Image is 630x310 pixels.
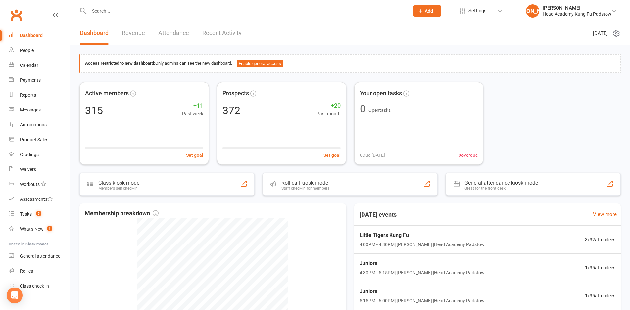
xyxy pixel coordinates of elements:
div: Assessments [20,197,53,202]
span: 5:15PM - 6:00PM | [PERSON_NAME] | Head Academy Padstow [360,297,485,304]
div: General attendance [20,253,60,259]
div: 0 [360,104,366,114]
span: Add [425,8,433,14]
span: Past month [316,110,341,117]
div: Automations [20,122,47,127]
span: +11 [182,101,203,111]
a: Reports [9,88,70,103]
div: Product Sales [20,137,48,142]
div: Staff check-in for members [281,186,329,191]
div: Roll call kiosk mode [281,180,329,186]
div: Only admins can see the new dashboard. [85,60,615,67]
div: Head Academy Kung Fu Padstow [543,11,611,17]
span: 0 Due [DATE] [360,152,385,159]
a: People [9,43,70,58]
span: +20 [316,101,341,111]
a: General attendance kiosk mode [9,249,70,264]
span: 1 [47,226,52,231]
a: Roll call [9,264,70,279]
span: Juniors [360,259,485,268]
span: Your open tasks [360,89,402,98]
span: 4:00PM - 4:30PM | [PERSON_NAME] | Head Academy Padstow [360,241,485,248]
div: Messages [20,107,41,112]
span: 4:30PM - 5:15PM | [PERSON_NAME] | Head Academy Padstow [360,269,485,276]
div: [PERSON_NAME] [543,5,611,11]
span: 1 / 35 attendees [585,292,615,299]
div: Roll call [20,268,35,274]
a: Waivers [9,162,70,177]
span: 3 / 32 attendees [585,236,615,243]
a: Payments [9,73,70,88]
strong: Access restricted to new dashboard: [85,61,155,66]
div: Members self check-in [98,186,139,191]
div: 372 [222,105,240,116]
span: Past week [182,110,203,117]
div: Waivers [20,167,36,172]
div: Calendar [20,63,38,68]
div: Class check-in [20,283,49,288]
span: 1 / 35 attendees [585,264,615,271]
a: Revenue [122,22,145,45]
a: Dashboard [9,28,70,43]
div: Open Intercom Messenger [7,288,23,303]
input: Search... [87,6,405,16]
button: Set goal [323,152,341,159]
div: Great for the front desk [464,186,538,191]
a: Clubworx [8,7,24,23]
span: Prospects [222,89,249,98]
a: Dashboard [80,22,109,45]
div: Reports [20,92,36,98]
div: Payments [20,77,41,83]
button: Add [413,5,441,17]
span: Settings [468,3,487,18]
div: Tasks [20,211,32,217]
a: What's New1 [9,222,70,237]
a: Assessments [9,192,70,207]
span: Juniors [360,287,485,296]
div: General attendance kiosk mode [464,180,538,186]
a: Gradings [9,147,70,162]
a: Tasks 5 [9,207,70,222]
div: Dashboard [20,33,43,38]
a: Messages [9,103,70,117]
a: View more [593,210,617,218]
div: 315 [85,105,103,116]
span: Active members [85,89,129,98]
span: 5 [36,211,41,216]
span: [DATE] [593,29,608,37]
div: Gradings [20,152,39,157]
div: Workouts [20,182,40,187]
a: Automations [9,117,70,132]
span: Little Tigers Kung Fu [360,231,485,240]
div: Class kiosk mode [98,180,139,186]
div: People [20,48,34,53]
div: What's New [20,226,44,232]
a: Workouts [9,177,70,192]
a: Recent Activity [202,22,242,45]
a: Class kiosk mode [9,279,70,293]
div: [PERSON_NAME] [526,4,539,18]
span: Membership breakdown [85,209,159,218]
span: 0 overdue [459,152,478,159]
h3: [DATE] events [354,209,402,221]
a: Calendar [9,58,70,73]
button: Set goal [186,152,203,159]
button: Enable general access [237,60,283,67]
a: Attendance [158,22,189,45]
a: Product Sales [9,132,70,147]
span: Open tasks [368,108,391,113]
